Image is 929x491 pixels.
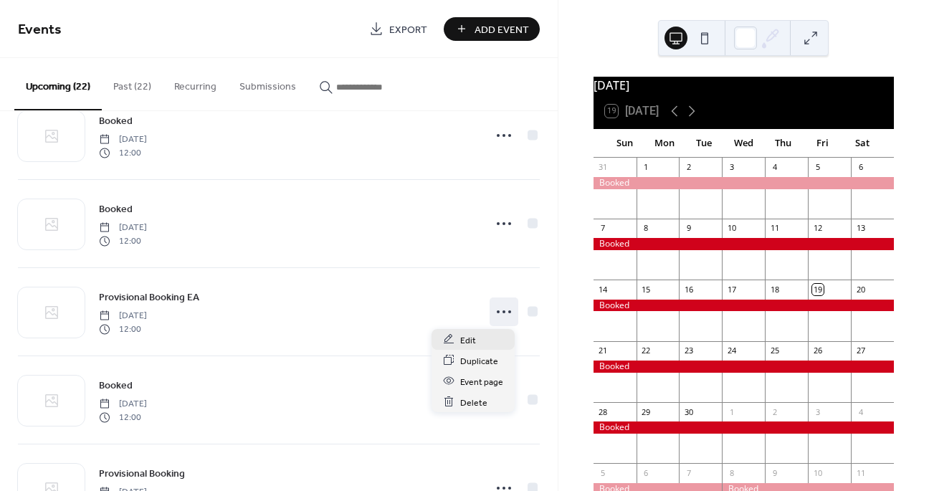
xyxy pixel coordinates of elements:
[843,129,882,158] div: Sat
[683,284,694,295] div: 16
[594,238,894,250] div: Booked
[769,467,780,478] div: 9
[163,58,228,109] button: Recurring
[726,345,737,356] div: 24
[598,467,609,478] div: 5
[594,361,894,373] div: Booked
[99,411,147,424] span: 12:00
[99,146,147,159] span: 12:00
[855,406,866,417] div: 4
[475,22,529,37] span: Add Event
[812,162,823,173] div: 5
[726,406,737,417] div: 1
[605,129,644,158] div: Sun
[769,223,780,234] div: 11
[99,310,147,323] span: [DATE]
[641,284,652,295] div: 15
[389,22,427,37] span: Export
[99,398,147,411] span: [DATE]
[594,177,894,189] div: Booked
[812,406,823,417] div: 3
[99,202,133,217] span: Booked
[460,333,476,348] span: Edit
[769,345,780,356] div: 25
[594,77,894,94] div: [DATE]
[683,223,694,234] div: 9
[99,289,199,305] a: Provisional Booking EA
[228,58,308,109] button: Submissions
[683,406,694,417] div: 30
[99,201,133,217] a: Booked
[460,353,498,368] span: Duplicate
[460,395,487,410] span: Delete
[598,162,609,173] div: 31
[99,113,133,129] a: Booked
[641,223,652,234] div: 8
[99,465,185,482] a: Provisional Booking
[726,223,737,234] div: 10
[598,284,609,295] div: 14
[812,467,823,478] div: 10
[641,345,652,356] div: 22
[102,58,163,109] button: Past (22)
[99,290,199,305] span: Provisional Booking EA
[763,129,803,158] div: Thu
[855,345,866,356] div: 27
[855,162,866,173] div: 6
[726,162,737,173] div: 3
[769,406,780,417] div: 2
[99,114,133,129] span: Booked
[683,162,694,173] div: 2
[812,345,823,356] div: 26
[99,221,147,234] span: [DATE]
[594,421,894,434] div: Booked
[855,284,866,295] div: 20
[683,345,694,356] div: 23
[99,467,185,482] span: Provisional Booking
[460,374,503,389] span: Event page
[18,16,62,44] span: Events
[598,406,609,417] div: 28
[598,345,609,356] div: 21
[444,17,540,41] button: Add Event
[769,162,780,173] div: 4
[855,223,866,234] div: 13
[99,234,147,247] span: 12:00
[99,377,133,394] a: Booked
[769,284,780,295] div: 18
[14,58,102,110] button: Upcoming (22)
[812,223,823,234] div: 12
[358,17,438,41] a: Export
[684,129,723,158] div: Tue
[644,129,684,158] div: Mon
[99,323,147,335] span: 12:00
[812,284,823,295] div: 19
[99,378,133,394] span: Booked
[594,300,894,312] div: Booked
[598,223,609,234] div: 7
[726,284,737,295] div: 17
[726,467,737,478] div: 8
[641,406,652,417] div: 29
[641,162,652,173] div: 1
[99,133,147,146] span: [DATE]
[724,129,763,158] div: Wed
[683,467,694,478] div: 7
[855,467,866,478] div: 11
[803,129,842,158] div: Fri
[641,467,652,478] div: 6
